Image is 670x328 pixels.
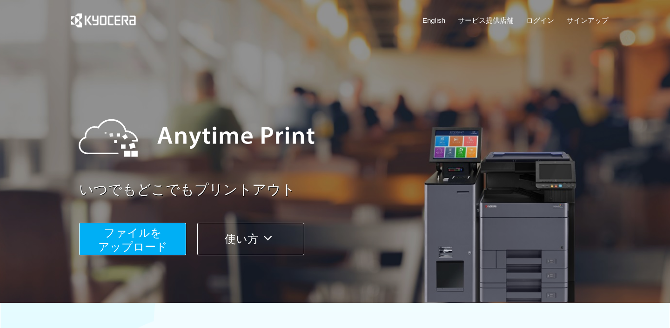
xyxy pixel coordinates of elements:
a: サインアップ [567,15,609,25]
a: ログイン [526,15,554,25]
a: いつでもどこでもプリントアウト [79,180,614,200]
a: サービス提供店舗 [458,15,514,25]
a: English [422,15,445,25]
span: ファイルを ​​アップロード [98,226,167,253]
button: ファイルを​​アップロード [79,223,186,255]
button: 使い方 [197,223,304,255]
